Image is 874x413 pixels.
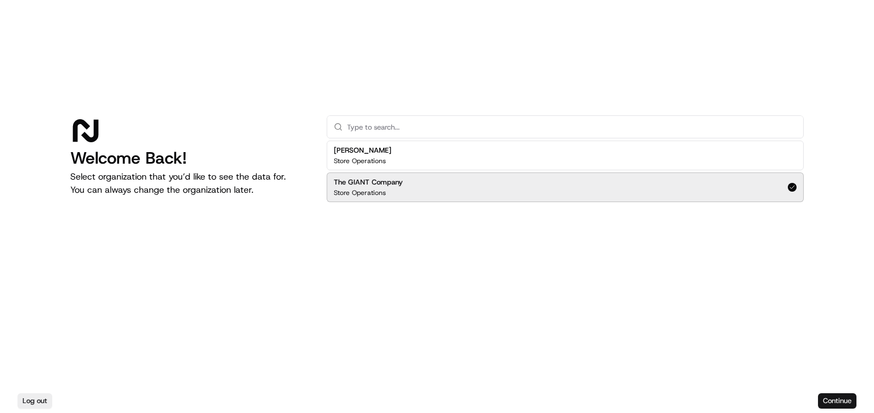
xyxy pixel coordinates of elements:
h2: [PERSON_NAME] [334,146,391,155]
div: Suggestions [327,138,804,204]
input: Type to search... [347,116,797,138]
h1: Welcome Back! [70,148,309,168]
p: Store Operations [334,188,386,197]
p: Select organization that you’d like to see the data for. You can always change the organization l... [70,170,309,197]
button: Log out [18,393,52,409]
h2: The GIANT Company [334,177,403,187]
p: Store Operations [334,157,386,165]
button: Continue [818,393,856,409]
